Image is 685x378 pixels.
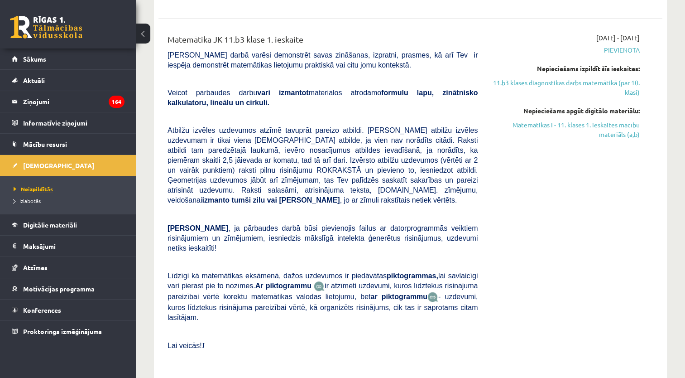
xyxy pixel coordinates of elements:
[314,281,325,291] img: JfuEzvunn4EvwAAAAASUVORK5CYII=
[14,197,127,205] a: Izlabotās
[427,292,438,302] img: wKvN42sLe3LLwAAAABJRU5ErkJggg==
[23,263,48,271] span: Atzīmes
[12,321,125,342] a: Proktoringa izmēģinājums
[12,48,125,69] a: Sākums
[491,120,640,139] a: Matemātikas I - 11. klases 1. ieskaites mācību materiāls (a,b)
[168,89,478,107] span: Veicot pārbaudes darbu materiālos atrodamo
[14,185,53,193] span: Neizpildītās
[12,112,125,133] a: Informatīvie ziņojumi
[12,134,125,155] a: Mācību resursi
[491,64,640,73] div: Nepieciešams izpildīt šīs ieskaites:
[109,96,125,108] i: 164
[12,300,125,320] a: Konferences
[23,55,46,63] span: Sākums
[12,257,125,278] a: Atzīmes
[387,272,438,280] b: piktogrammas,
[12,91,125,112] a: Ziņojumi164
[168,224,228,232] span: [PERSON_NAME]
[168,293,478,321] span: - uzdevumi, kuros līdztekus risinājuma pareizībai vērtē, kā organizēts risinājums, cik tas ir sap...
[596,33,640,43] span: [DATE] - [DATE]
[12,155,125,176] a: [DEMOGRAPHIC_DATA]
[202,196,230,204] b: izmanto
[23,112,125,133] legend: Informatīvie ziņojumi
[491,45,640,55] span: Pievienota
[23,140,67,148] span: Mācību resursi
[168,224,478,252] span: , ja pārbaudes darbā būsi pievienojis failus ar datorprogrammās veiktiem risinājumiem un zīmējumi...
[202,342,205,349] span: J
[168,89,478,107] b: formulu lapu, zinātnisko kalkulatoru, lineālu un cirkuli.
[491,78,640,97] a: 11.b3 klases diagnostikas darbs matemātikā (par 10. klasi)
[12,236,125,257] a: Maksājumi
[168,33,478,50] div: Matemātika JK 11.b3 klase 1. ieskaite
[168,126,478,204] span: Atbilžu izvēles uzdevumos atzīmē tavuprāt pareizo atbildi. [PERSON_NAME] atbilžu izvēles uzdevuma...
[168,272,478,290] span: Līdzīgi kā matemātikas eksāmenā, dažos uzdevumos ir piedāvātas lai savlaicīgi vari pierast pie to...
[168,342,202,349] span: Lai veicās!
[14,185,127,193] a: Neizpildītās
[12,70,125,91] a: Aktuāli
[23,221,77,229] span: Digitālie materiāli
[12,278,125,299] a: Motivācijas programma
[23,285,95,293] span: Motivācijas programma
[23,236,125,257] legend: Maksājumi
[23,161,94,170] span: [DEMOGRAPHIC_DATA]
[23,91,125,112] legend: Ziņojumi
[23,327,102,335] span: Proktoringa izmēģinājums
[370,293,427,300] b: ar piktogrammu
[10,16,82,39] a: Rīgas 1. Tālmācības vidusskola
[12,214,125,235] a: Digitālie materiāli
[168,51,478,69] span: [PERSON_NAME] darbā varēsi demonstrēt savas zināšanas, izpratni, prasmes, kā arī Tev ir iespēja d...
[14,197,41,204] span: Izlabotās
[231,196,340,204] b: tumši zilu vai [PERSON_NAME]
[257,89,308,97] b: vari izmantot
[255,282,311,290] b: Ar piktogrammu
[23,76,45,84] span: Aktuāli
[491,106,640,116] div: Nepieciešams apgūt digitālo materiālu:
[23,306,61,314] span: Konferences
